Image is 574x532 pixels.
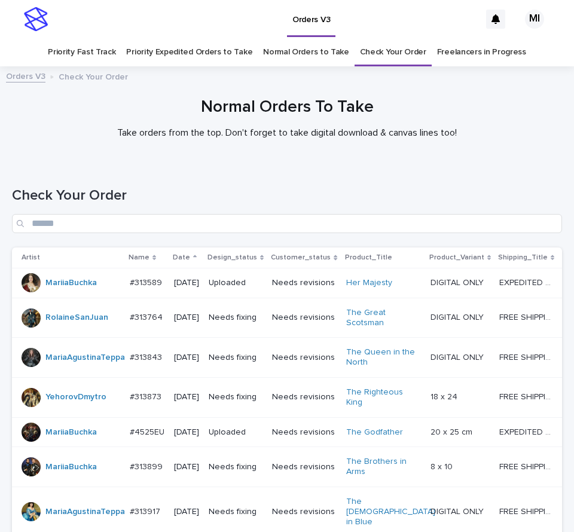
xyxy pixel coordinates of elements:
[272,462,336,472] p: Needs revisions
[430,390,460,402] p: 18 x 24
[130,350,164,363] p: #313843
[12,187,562,204] h1: Check Your Order
[45,427,97,438] a: MariiaBuchka
[346,347,421,368] a: The Queen in the North
[174,353,199,363] p: [DATE]
[499,460,557,472] p: FREE SHIPPING - preview in 1-2 business days, after your approval delivery will take 5-10 b.d.
[174,427,199,438] p: [DATE]
[272,353,336,363] p: Needs revisions
[126,38,252,66] a: Priority Expedited Orders to Take
[12,268,573,298] tr: MariiaBuchka #313589#313589 [DATE]UploadedNeeds revisionsHer Majesty DIGITAL ONLYDIGITAL ONLY EXP...
[499,505,557,517] p: FREE SHIPPING - preview in 1-2 business days, after your approval delivery will take 5-10 b.d.
[130,460,165,472] p: #313899
[12,447,573,487] tr: MariiaBuchka #313899#313899 [DATE]Needs fixingNeeds revisionsThe Brothers in Arms 8 x 108 x 10 FR...
[207,251,257,264] p: Design_status
[45,353,125,363] a: MariaAgustinaTeppa
[430,425,475,438] p: 20 x 25 cm
[430,310,486,323] p: DIGITAL ONLY
[45,392,106,402] a: YehorovDmytro
[129,251,149,264] p: Name
[130,505,163,517] p: #313917
[272,392,336,402] p: Needs revisions
[271,251,331,264] p: Customer_status
[209,313,262,323] p: Needs fixing
[499,310,557,323] p: FREE SHIPPING - preview in 1-2 business days, after your approval delivery will take 5-10 b.d.
[272,313,336,323] p: Needs revisions
[272,507,336,517] p: Needs revisions
[272,427,336,438] p: Needs revisions
[346,308,421,328] a: The Great Scotsman
[174,278,199,288] p: [DATE]
[6,69,45,82] a: Orders V3
[174,507,199,517] p: [DATE]
[45,278,97,288] a: MariiaBuchka
[45,313,108,323] a: RolaineSanJuan
[499,390,557,402] p: FREE SHIPPING - preview in 1-2 business days, after your approval delivery will take 5-10 b.d.
[430,505,486,517] p: DIGITAL ONLY
[346,278,392,288] a: Her Majesty
[499,425,557,438] p: EXPEDITED SHIPPING - preview in 1-2 business day; delivery up to 5 days after your approval
[130,390,164,402] p: #313873
[346,427,403,438] a: The Godfather
[209,392,262,402] p: Needs fixing
[430,350,486,363] p: DIGITAL ONLY
[345,251,392,264] p: Product_Title
[130,425,167,438] p: #4525EU
[263,38,349,66] a: Normal Orders to Take
[437,38,526,66] a: Freelancers in Progress
[173,251,190,264] p: Date
[130,276,164,288] p: #313589
[174,313,199,323] p: [DATE]
[12,417,573,447] tr: MariiaBuchka #4525EU#4525EU [DATE]UploadedNeeds revisionsThe Godfather 20 x 25 cm20 x 25 cm EXPED...
[12,298,573,338] tr: RolaineSanJuan #313764#313764 [DATE]Needs fixingNeeds revisionsThe Great Scotsman DIGITAL ONLYDIG...
[498,251,548,264] p: Shipping_Title
[12,338,573,378] tr: MariaAgustinaTeppa #313843#313843 [DATE]Needs fixingNeeds revisionsThe Queen in the North DIGITAL...
[209,353,262,363] p: Needs fixing
[130,310,165,323] p: #313764
[346,387,421,408] a: The Righteous King
[174,462,199,472] p: [DATE]
[22,251,40,264] p: Artist
[12,97,562,118] h1: Normal Orders To Take
[209,427,262,438] p: Uploaded
[48,38,115,66] a: Priority Fast Track
[174,392,199,402] p: [DATE]
[48,127,526,139] p: Take orders from the top. Don't forget to take digital download & canvas lines too!
[12,214,562,233] input: Search
[45,462,97,472] a: MariiaBuchka
[430,460,455,472] p: 8 x 10
[209,278,262,288] p: Uploaded
[360,38,426,66] a: Check Your Order
[12,377,573,417] tr: YehorovDmytro #313873#313873 [DATE]Needs fixingNeeds revisionsThe Righteous King 18 x 2418 x 24 F...
[209,507,262,517] p: Needs fixing
[525,10,544,29] div: MI
[430,276,486,288] p: DIGITAL ONLY
[346,497,435,527] a: The [DEMOGRAPHIC_DATA] in Blue
[429,251,484,264] p: Product_Variant
[209,462,262,472] p: Needs fixing
[24,7,48,31] img: stacker-logo-s-only.png
[499,350,557,363] p: FREE SHIPPING - preview in 1-2 business days, after your approval delivery will take 5-10 b.d.
[45,507,125,517] a: MariaAgustinaTeppa
[346,457,421,477] a: The Brothers in Arms
[499,276,557,288] p: EXPEDITED SHIPPING - preview in 1 business day; delivery up to 5 business days after your approval.
[59,69,128,82] p: Check Your Order
[272,278,336,288] p: Needs revisions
